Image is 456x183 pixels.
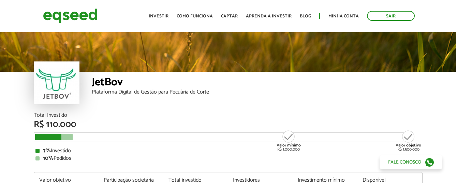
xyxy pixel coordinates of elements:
[300,14,311,18] a: Blog
[92,77,423,89] div: JetBov
[298,178,352,183] div: Investimento mínimo
[43,146,51,155] strong: 7%
[35,148,421,154] div: Investido
[92,89,423,95] div: Plataforma Digital de Gestão para Pecuária de Corte
[328,14,359,18] a: Minha conta
[43,7,98,25] img: EqSeed
[43,154,54,163] strong: 10%
[246,14,292,18] a: Aprenda a investir
[39,178,94,183] div: Valor objetivo
[276,130,301,152] div: R$ 1.000.000
[35,156,421,161] div: Pedidos
[149,14,168,18] a: Investir
[277,142,301,149] strong: Valor mínimo
[34,120,423,129] div: R$ 110.000
[168,178,223,183] div: Total investido
[380,155,442,169] a: Fale conosco
[104,178,158,183] div: Participação societária
[177,14,213,18] a: Como funciona
[233,178,288,183] div: Investidores
[396,130,421,152] div: R$ 1.500.000
[34,113,423,118] div: Total Investido
[396,142,421,149] strong: Valor objetivo
[221,14,238,18] a: Captar
[367,11,415,21] a: Sair
[363,178,417,183] div: Disponível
